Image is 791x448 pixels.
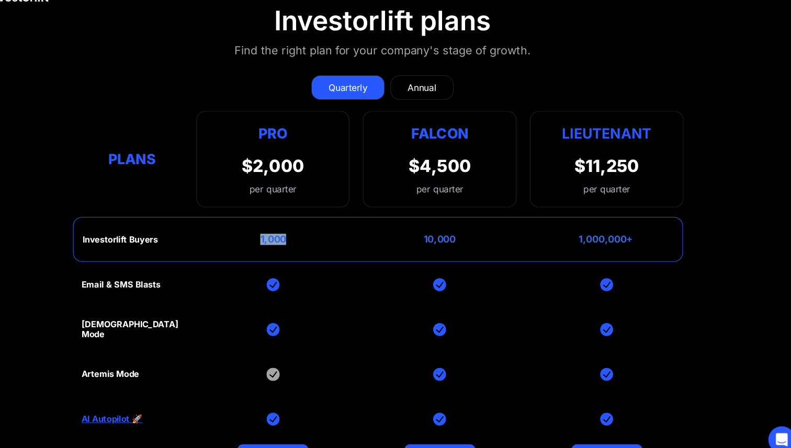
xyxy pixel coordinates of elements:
div: [DEMOGRAPHIC_DATA] Mode [115,313,209,331]
div: 10,000 [434,233,464,243]
strong: Lieutenant [563,131,647,147]
div: per quarter [583,185,627,197]
div: Find the right plan for your company's stage of growth. [257,53,534,70]
div: Plans [115,153,209,173]
div: $2,000 [264,160,323,179]
div: 1,000,000+ [579,233,629,243]
div: Pro [264,129,323,150]
div: Open Intercom Messenger [755,412,781,438]
div: Annual [419,90,446,102]
a: AI Autopilot 🚀 [115,401,172,410]
div: Falcon [422,129,476,150]
div: Investorlift Buyers [116,234,186,243]
div: per quarter [264,185,323,197]
div: Investorlift plans [295,19,496,49]
div: $4,500 [420,160,478,179]
div: 1,000 [281,233,306,243]
div: $11,250 [574,160,635,179]
div: Quarterly [345,90,381,102]
div: Artemis Mode [115,359,168,369]
div: Email & SMS Blasts [115,275,188,285]
div: per quarter [427,185,471,197]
